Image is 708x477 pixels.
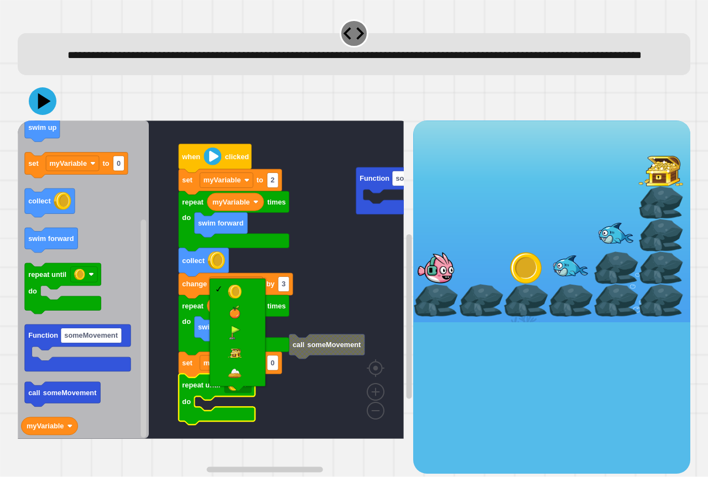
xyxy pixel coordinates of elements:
[28,197,51,206] text: collect
[43,389,97,397] text: someMovement
[267,302,285,310] text: times
[182,302,204,310] text: repeat
[182,256,205,265] text: collect
[267,198,285,206] text: times
[225,153,249,161] text: clicked
[270,359,274,367] text: 0
[28,332,58,340] text: Function
[360,175,389,183] text: Function
[182,198,204,206] text: repeat
[267,280,275,289] text: by
[27,423,64,431] text: myVariable
[28,124,56,132] text: swim up
[50,160,87,168] text: myVariable
[182,318,191,326] text: do
[28,160,39,168] text: set
[228,285,242,298] img: Coin
[198,219,244,228] text: swim forward
[182,214,191,222] text: do
[28,287,37,296] text: do
[182,381,220,390] text: repeat until
[212,198,250,206] text: myVariable
[182,176,192,185] text: set
[103,160,110,168] text: to
[64,332,118,340] text: someMovement
[257,176,263,185] text: to
[395,175,449,183] text: someMovement
[182,280,207,289] text: change
[204,176,241,185] text: myVariable
[270,176,274,185] text: 2
[308,341,361,349] text: someMovement
[181,153,200,161] text: when
[182,359,192,367] text: set
[198,323,226,332] text: swim up
[204,359,241,367] text: myVariable
[18,120,413,473] div: Blockly Workspace
[28,389,40,397] text: call
[282,280,285,289] text: 3
[28,235,74,243] text: swim forward
[182,398,191,406] text: do
[117,160,121,168] text: 0
[293,341,304,349] text: call
[28,271,66,279] text: repeat until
